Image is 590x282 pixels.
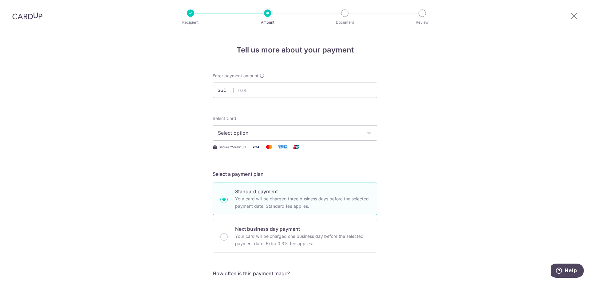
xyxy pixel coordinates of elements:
span: SGD [218,87,234,93]
span: Secure 256-bit SSL [219,145,247,149]
p: Document [322,19,368,25]
img: CardUp [12,12,42,20]
span: Enter payment amount [213,73,258,79]
img: Visa [250,143,262,151]
button: Select option [213,125,377,141]
p: Standard payment [235,188,370,195]
img: Union Pay [290,143,302,151]
input: 0.00 [213,83,377,98]
img: Mastercard [263,143,275,151]
img: American Express [277,143,289,151]
p: Amount [245,19,290,25]
h4: Tell us more about your payment [213,44,377,56]
h5: How often is this payment made? [213,270,377,277]
p: Recipient [168,19,213,25]
h5: Select a payment plan [213,170,377,178]
span: translation missing: en.payables.payment_networks.credit_card.summary.labels.select_card [213,116,236,121]
p: Next business day payment [235,225,370,233]
p: Review [399,19,445,25]
p: Your card will be charged one business day before the selected payment date. Extra 0.3% fee applies. [235,233,370,247]
span: Select option [218,129,361,137]
p: Your card will be charged three business days before the selected payment date. Standard fee appl... [235,195,370,210]
iframe: Opens a widget where you can find more information [551,264,584,279]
